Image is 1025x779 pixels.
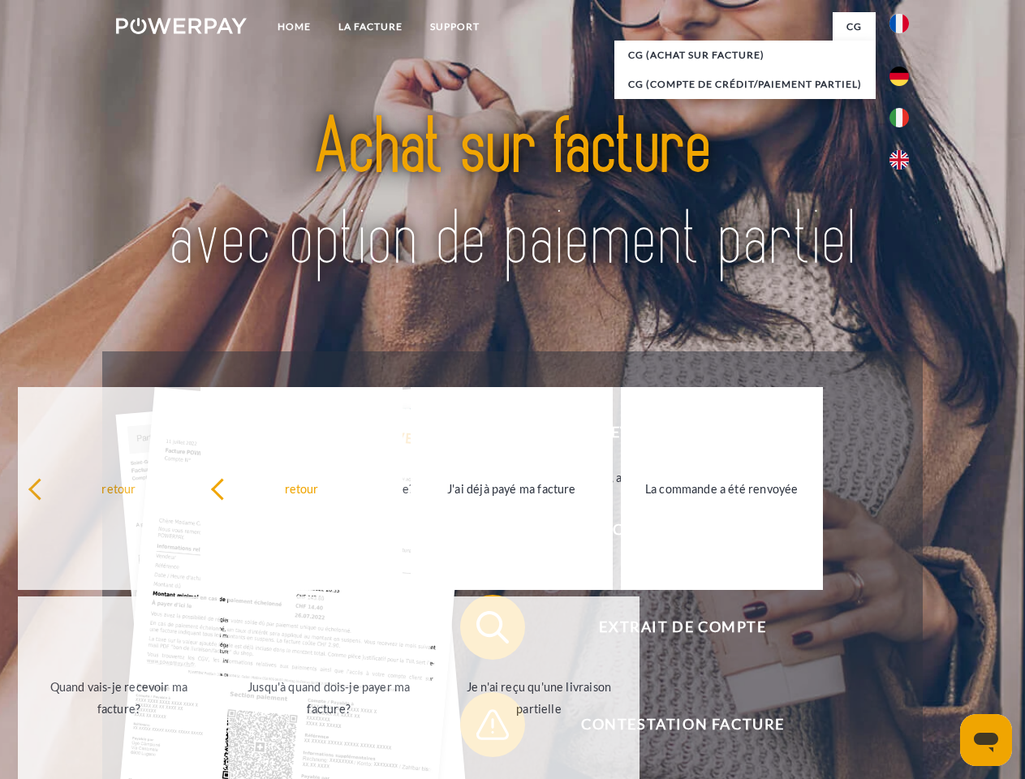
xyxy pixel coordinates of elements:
[460,692,882,757] button: Contestation Facture
[889,150,909,170] img: en
[264,12,325,41] a: Home
[416,12,493,41] a: Support
[116,18,247,34] img: logo-powerpay-white.svg
[889,14,909,33] img: fr
[833,12,876,41] a: CG
[614,41,876,70] a: CG (achat sur facture)
[960,714,1012,766] iframe: Bouton de lancement de la fenêtre de messagerie
[484,595,881,660] span: Extrait de compte
[631,477,813,499] div: La commande a été renvoyée
[889,67,909,86] img: de
[155,78,870,311] img: title-powerpay_fr.svg
[460,595,882,660] button: Extrait de compte
[484,692,881,757] span: Contestation Facture
[448,676,631,720] div: Je n'ai reçu qu'une livraison partielle
[28,477,210,499] div: retour
[325,12,416,41] a: LA FACTURE
[889,108,909,127] img: it
[238,676,420,720] div: Jusqu'à quand dois-je payer ma facture?
[210,477,393,499] div: retour
[614,70,876,99] a: CG (Compte de crédit/paiement partiel)
[420,477,603,499] div: J'ai déjà payé ma facture
[28,676,210,720] div: Quand vais-je recevoir ma facture?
